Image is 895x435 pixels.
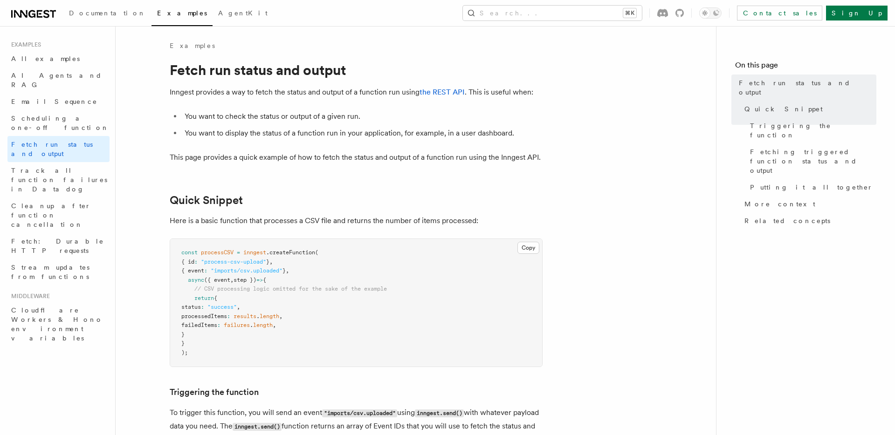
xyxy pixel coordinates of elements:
p: Inngest provides a way to fetch the status and output of a function run using . This is useful when: [170,86,543,99]
span: "imports/csv.uploaded" [211,267,282,274]
a: Triggering the function [746,117,876,143]
span: Fetch run status and output [11,141,93,157]
span: AI Agents and RAG [11,72,102,88]
a: All examples [7,50,110,67]
span: } [181,340,185,347]
a: AI Agents and RAG [7,67,110,93]
a: Fetch run status and output [7,136,110,162]
span: Quick Snippet [744,104,823,114]
code: "imports/csv.uploaded" [322,409,397,417]
span: : [217,322,220,328]
span: ( [315,249,318,256]
a: Fetch run status and output [735,75,876,101]
h1: Fetch run status and output [170,61,543,78]
a: Related concepts [741,212,876,229]
a: Fetching triggered function status and output [746,143,876,179]
button: Search...⌘K [463,6,642,20]
span: , [279,313,282,319]
a: Stream updates from functions [7,259,110,285]
span: const [181,249,198,256]
span: "process-csv-upload" [201,258,266,265]
span: status [181,304,201,310]
a: AgentKit [213,3,273,25]
span: Fetch: Durable HTTP requests [11,238,104,254]
span: // CSV processing logic omitted for the sake of the example [194,285,387,292]
span: return [194,295,214,301]
a: Putting it all together [746,179,876,196]
span: Documentation [69,9,146,17]
span: Fetch run status and output [739,78,876,97]
code: inngest.send() [415,409,464,417]
span: : [194,258,198,265]
span: ({ event [204,277,230,283]
a: Quick Snippet [170,194,243,207]
span: Scheduling a one-off function [11,115,109,131]
a: Contact sales [737,6,822,20]
span: Examples [7,41,41,48]
a: Documentation [63,3,151,25]
code: inngest.send() [233,423,282,431]
span: } [282,267,286,274]
span: Stream updates from functions [11,264,89,280]
li: You want to display the status of a function run in your application, for example, in a user dash... [182,127,543,140]
h4: On this page [735,60,876,75]
button: Toggle dark mode [699,7,722,19]
span: { id [181,258,194,265]
span: } [181,331,185,338]
li: You want to check the status or output of a given run. [182,110,543,123]
a: Scheduling a one-off function [7,110,110,136]
a: More context [741,196,876,212]
span: Cloudflare Workers & Hono environment variables [11,306,103,342]
a: the REST API [420,88,465,96]
span: , [269,258,273,265]
span: async [188,277,204,283]
span: "success" [207,304,237,310]
a: Cleanup after function cancellation [7,197,110,233]
span: , [230,277,234,283]
kbd: ⌘K [623,8,636,18]
span: , [273,322,276,328]
a: Cloudflare Workers & Hono environment variables [7,302,110,347]
span: : [201,304,204,310]
span: : [227,313,230,319]
span: } [266,258,269,265]
a: Sign Up [826,6,888,20]
p: This page provides a quick example of how to fetch the status and output of a function run using ... [170,151,543,164]
span: Putting it all together [750,183,873,192]
span: , [286,267,289,274]
span: ); [181,349,188,356]
span: processCSV [201,249,234,256]
a: Email Sequence [7,93,110,110]
a: Quick Snippet [741,101,876,117]
span: { [214,295,217,301]
span: .createFunction [266,249,315,256]
span: Track all function failures in Datadog [11,167,107,193]
span: length [260,313,279,319]
span: { [263,277,266,283]
span: processedItems [181,313,227,319]
a: Fetch: Durable HTTP requests [7,233,110,259]
span: , [237,304,240,310]
span: AgentKit [218,9,268,17]
span: failures [224,322,250,328]
span: Email Sequence [11,98,97,105]
a: Examples [170,41,215,50]
span: inngest [243,249,266,256]
span: . [256,313,260,319]
span: Cleanup after function cancellation [11,202,91,228]
span: Related concepts [744,216,830,225]
span: length [253,322,273,328]
span: More context [744,199,815,209]
span: step }) [234,277,256,283]
a: Examples [151,3,213,26]
button: Copy [517,242,539,254]
span: Triggering the function [750,121,876,140]
span: All examples [11,55,80,62]
span: failedItems [181,322,217,328]
span: { event [181,267,204,274]
span: = [237,249,240,256]
a: Triggering the function [170,386,259,399]
span: Examples [157,9,207,17]
p: Here is a basic function that processes a CSV file and returns the number of items processed: [170,214,543,227]
a: Track all function failures in Datadog [7,162,110,197]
